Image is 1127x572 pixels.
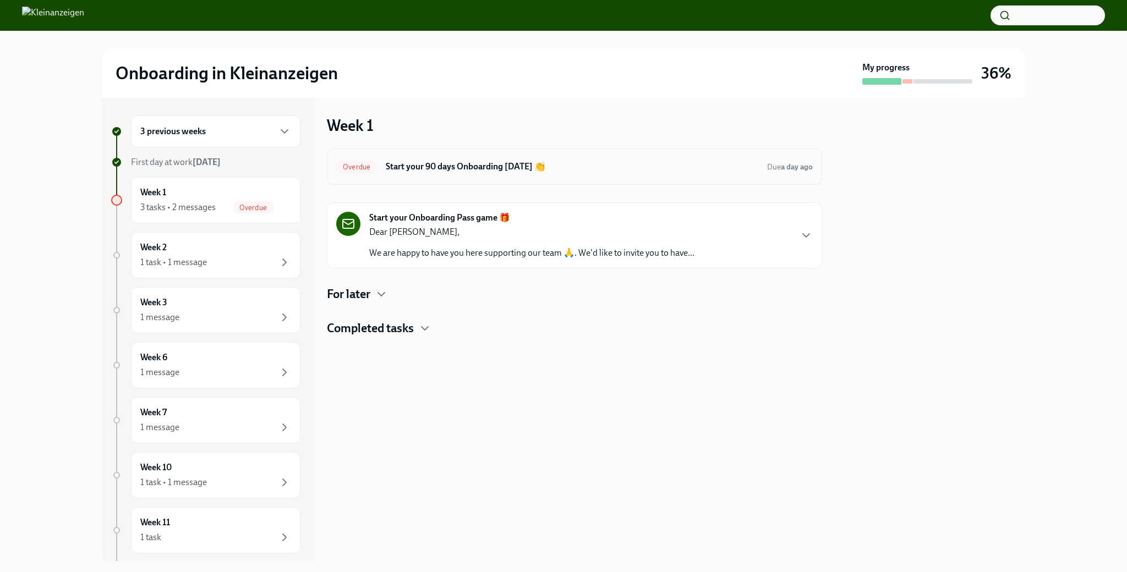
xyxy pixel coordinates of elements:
[111,156,300,168] a: First day at work[DATE]
[111,177,300,223] a: Week 13 tasks • 2 messagesOverdue
[140,125,206,137] h6: 3 previous weeks
[140,256,207,268] div: 1 task • 1 message
[116,62,338,84] h2: Onboarding in Kleinanzeigen
[981,63,1011,83] h3: 36%
[140,311,179,323] div: 1 message
[327,286,822,302] div: For later
[140,406,167,419] h6: Week 7
[111,287,300,333] a: Week 31 message
[140,241,167,254] h6: Week 2
[111,507,300,553] a: Week 111 task
[369,212,510,224] strong: Start your Onboarding Pass game 🎁
[140,461,172,474] h6: Week 10
[327,320,822,337] div: Completed tasks
[140,476,207,488] div: 1 task • 1 message
[140,421,179,433] div: 1 message
[233,204,273,212] span: Overdue
[131,116,300,147] div: 3 previous weeks
[140,351,167,364] h6: Week 6
[193,157,221,167] strong: [DATE]
[327,116,374,135] h3: Week 1
[336,163,377,171] span: Overdue
[140,296,167,309] h6: Week 3
[369,247,694,259] p: We are happy to have you here supporting our team 🙏. We'd like to invite you to have...
[862,62,910,74] strong: My progress
[131,157,221,167] span: First day at work
[140,366,179,378] div: 1 message
[111,452,300,498] a: Week 101 task • 1 message
[327,320,414,337] h4: Completed tasks
[336,158,813,175] a: OverdueStart your 90 days Onboarding [DATE] 👏Duea day ago
[140,531,161,543] div: 1 task
[767,162,813,172] span: Due
[767,162,813,172] span: October 4th, 2025 16:00
[781,162,813,172] strong: a day ago
[140,186,166,199] h6: Week 1
[369,226,694,238] p: Dear [PERSON_NAME],
[386,161,758,173] h6: Start your 90 days Onboarding [DATE] 👏
[111,397,300,443] a: Week 71 message
[111,342,300,388] a: Week 61 message
[327,286,370,302] h4: For later
[140,516,170,529] h6: Week 11
[140,201,216,213] div: 3 tasks • 2 messages
[22,7,84,24] img: Kleinanzeigen
[111,232,300,278] a: Week 21 task • 1 message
